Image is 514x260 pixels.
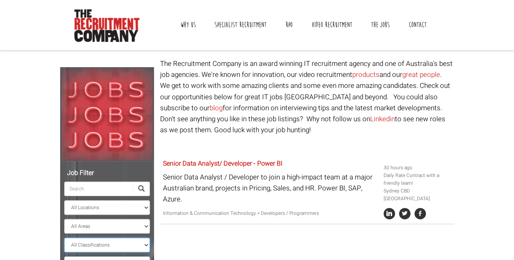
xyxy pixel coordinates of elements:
[370,114,395,124] a: Linkedin
[402,70,440,80] a: great people
[60,67,154,161] img: Jobs, Jobs, Jobs
[163,172,377,205] p: Senior Data Analyst / Developer to join a high-impact team at a major Australian brand, projects ...
[74,9,139,42] img: The Recruitment Company
[384,164,451,172] li: 30 hours ago
[174,15,202,35] a: Why Us
[64,181,133,196] input: Search
[210,103,223,113] a: blog
[384,187,451,203] li: Sydney CBD [GEOGRAPHIC_DATA]
[64,170,150,177] h5: Job Filter
[365,15,396,35] a: The Jobs
[352,70,380,80] a: products
[208,15,273,35] a: Specialist Recruitment
[384,172,451,187] li: Daily Rate Contract with a friendly team!
[163,159,282,168] a: Senior Data Analyst/ Developer - Power BI
[160,58,454,135] p: The Recruitment Company is an award winning IT recruitment agency and one of Australia's best job...
[163,210,377,217] p: Information & Communication Technology > Developers / Programmers
[403,15,433,35] a: Contact
[305,15,358,35] a: Video Recruitment
[280,15,299,35] a: RPO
